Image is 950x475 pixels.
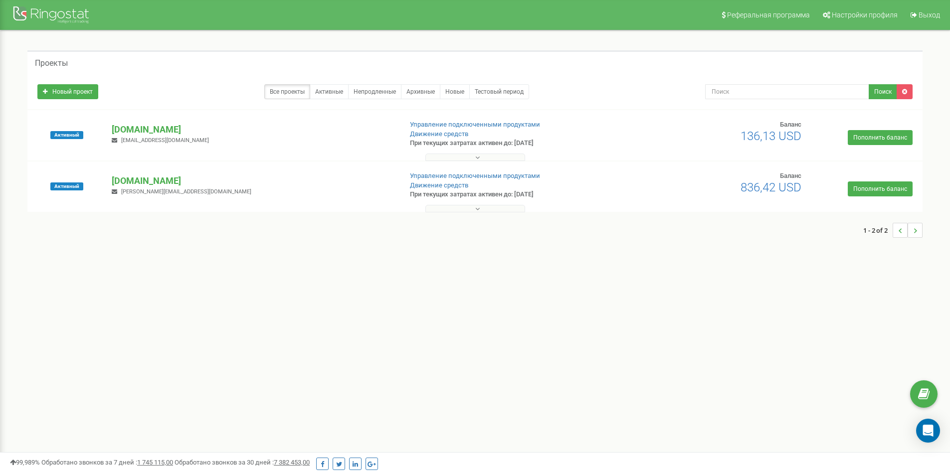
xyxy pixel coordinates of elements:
p: При текущих затратах активен до: [DATE] [410,190,617,199]
a: Пополнить баланс [848,181,913,196]
a: Новые [440,84,470,99]
span: Настройки профиля [832,11,898,19]
span: Активный [50,131,83,139]
a: Управление подключенными продуктами [410,121,540,128]
span: Баланс [780,121,801,128]
a: Управление подключенными продуктами [410,172,540,179]
span: [EMAIL_ADDRESS][DOMAIN_NAME] [121,137,209,144]
input: Поиск [705,84,869,99]
span: 99,989% [10,459,40,466]
a: Непродленные [348,84,401,99]
a: Все проекты [264,84,310,99]
span: 836,42 USD [741,180,801,194]
a: Новый проект [37,84,98,99]
button: Поиск [869,84,897,99]
span: Баланс [780,172,801,179]
a: Пополнить баланс [848,130,913,145]
p: [DOMAIN_NAME] [112,174,393,187]
a: Тестовый период [469,84,529,99]
h5: Проекты [35,59,68,68]
p: При текущих затратах активен до: [DATE] [410,139,617,148]
span: Обработано звонков за 30 дней : [175,459,310,466]
p: [DOMAIN_NAME] [112,123,393,136]
a: Активные [310,84,349,99]
span: Обработано звонков за 7 дней : [41,459,173,466]
u: 7 382 453,00 [274,459,310,466]
a: Движение средств [410,181,468,189]
a: Движение средств [410,130,468,138]
a: Архивные [401,84,440,99]
span: 1 - 2 of 2 [863,223,893,238]
u: 1 745 115,00 [137,459,173,466]
span: Активный [50,182,83,190]
span: Выход [919,11,940,19]
div: Open Intercom Messenger [916,419,940,443]
span: Реферальная программа [727,11,810,19]
nav: ... [863,213,923,248]
span: 136,13 USD [741,129,801,143]
span: [PERSON_NAME][EMAIL_ADDRESS][DOMAIN_NAME] [121,188,251,195]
